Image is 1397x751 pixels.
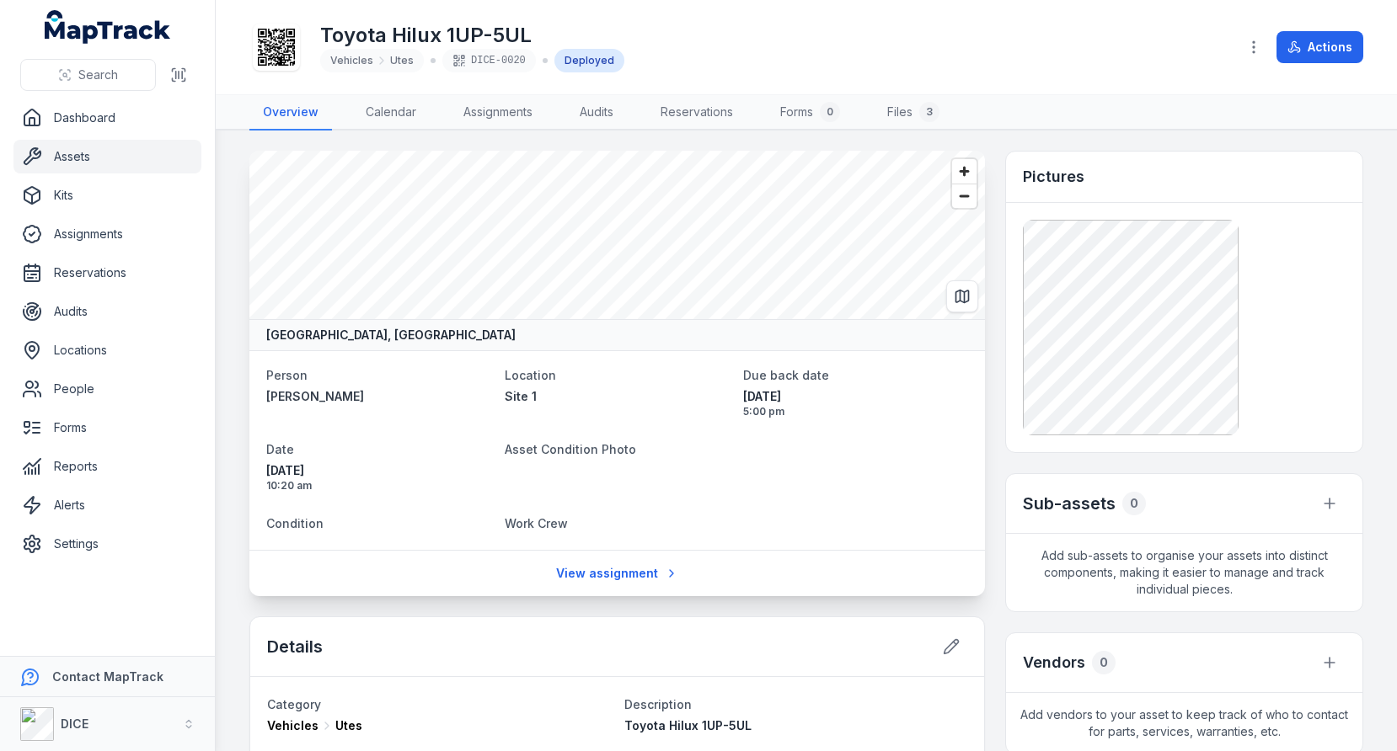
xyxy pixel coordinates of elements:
[624,718,752,732] span: Toyota Hilux 1UP-5UL
[61,716,88,731] strong: DICE
[1277,31,1363,63] button: Actions
[13,295,201,328] a: Audits
[952,184,977,208] button: Zoom out
[874,95,953,130] a: Files3
[266,388,491,405] a: [PERSON_NAME]
[267,697,321,711] span: Category
[266,516,324,530] span: Condition
[1006,534,1362,611] span: Add sub-assets to organise your assets into distinct components, making it easier to manage and t...
[743,388,968,418] time: 20/09/2025, 5:00:00 pm
[1122,492,1146,515] div: 0
[624,697,692,711] span: Description
[13,256,201,290] a: Reservations
[13,217,201,251] a: Assignments
[743,368,829,382] span: Due back date
[450,95,546,130] a: Assignments
[267,717,318,734] span: Vehicles
[13,178,201,212] a: Kits
[249,151,985,319] canvas: Map
[330,54,373,67] span: Vehicles
[505,368,556,382] span: Location
[505,388,730,405] a: Site 1
[266,368,308,382] span: Person
[743,388,968,405] span: [DATE]
[13,411,201,445] a: Forms
[266,462,491,493] time: 09/09/2025, 10:20:52 am
[647,95,747,130] a: Reservations
[13,527,201,561] a: Settings
[13,333,201,367] a: Locations
[545,557,689,589] a: View assignment
[320,22,624,49] h1: Toyota Hilux 1UP-5UL
[20,59,156,91] button: Search
[267,635,323,658] h2: Details
[78,67,118,83] span: Search
[919,102,939,122] div: 3
[505,516,568,530] span: Work Crew
[505,389,537,403] span: Site 1
[13,140,201,173] a: Assets
[767,95,854,130] a: Forms0
[266,462,491,479] span: [DATE]
[266,327,516,344] strong: [GEOGRAPHIC_DATA], [GEOGRAPHIC_DATA]
[566,95,627,130] a: Audits
[13,372,201,406] a: People
[952,159,977,184] button: Zoom in
[45,10,171,44] a: MapTrack
[266,479,491,493] span: 10:20 am
[554,49,624,72] div: Deployed
[352,95,430,130] a: Calendar
[743,405,968,418] span: 5:00 pm
[1023,492,1116,515] h2: Sub-assets
[505,442,636,456] span: Asset Condition Photo
[946,280,978,312] button: Switch to Map View
[13,488,201,522] a: Alerts
[820,102,840,122] div: 0
[390,54,414,67] span: Utes
[13,450,201,483] a: Reports
[442,49,536,72] div: DICE-0020
[13,101,201,135] a: Dashboard
[266,442,294,456] span: Date
[1092,651,1116,674] div: 0
[249,95,332,130] a: Overview
[52,669,163,684] strong: Contact MapTrack
[1023,165,1084,189] h3: Pictures
[335,717,362,734] span: Utes
[1023,651,1085,674] h3: Vendors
